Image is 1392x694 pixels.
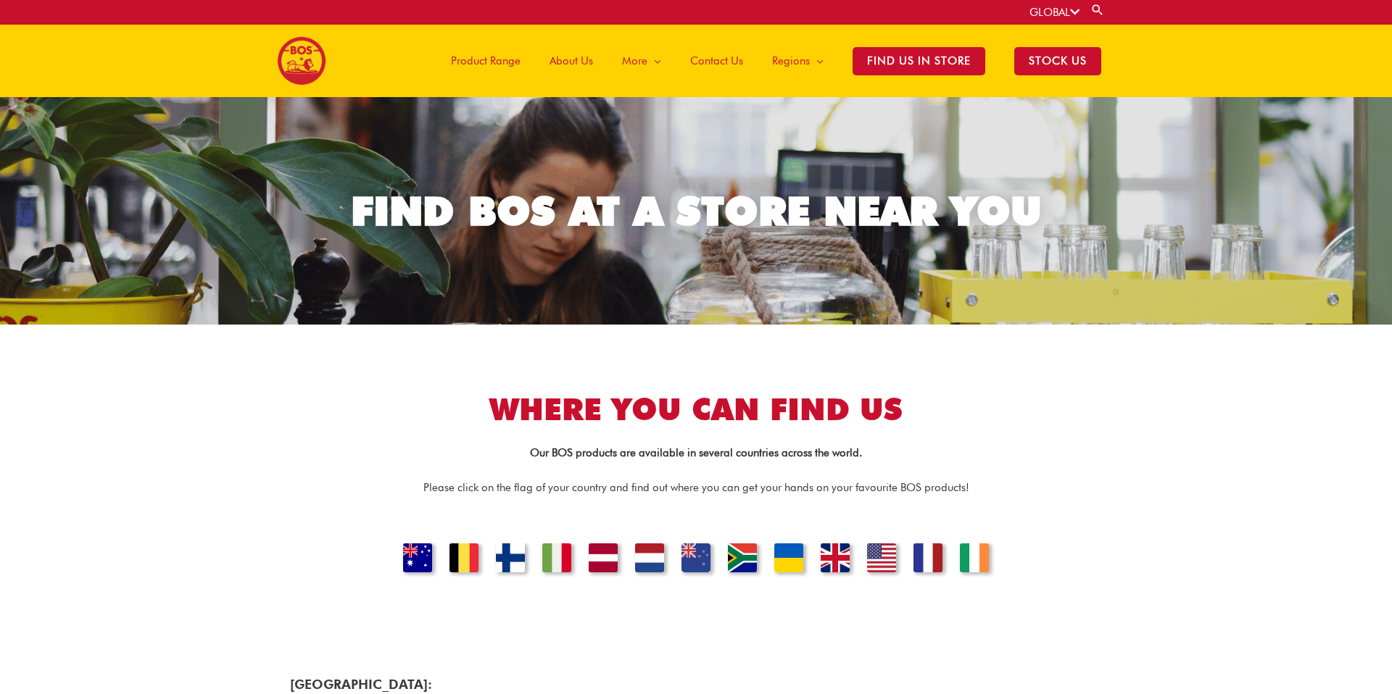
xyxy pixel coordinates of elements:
span: About Us [550,39,593,83]
a: Contact Us [676,25,758,97]
h4: [GEOGRAPHIC_DATA]: [290,677,689,693]
nav: Site Navigation [426,25,1116,97]
div: FIND BOS AT A STORE NEAR YOU [351,191,1042,231]
a: STOCK US [1000,25,1116,97]
span: Regions [772,39,810,83]
a: UKRAINE [766,543,812,577]
a: UNITED STATES [858,543,905,577]
span: STOCK US [1014,47,1101,75]
span: More [622,39,647,83]
a: NEW ZEALAND [673,543,719,577]
a: Find Us in Store [838,25,1000,97]
strong: Our BOS products are available in several countries across the world. [530,446,862,459]
a: LATIVIA [580,543,626,577]
a: About Us [535,25,608,97]
a: SOUTH AFRICA [719,543,766,577]
a: Regions [758,25,838,97]
a: Australia [394,543,441,577]
a: Belgium [441,543,487,577]
a: FINLAND [487,543,534,577]
span: Contact Us [690,39,743,83]
span: Find Us in Store [853,47,985,75]
a: ITALY [534,543,580,577]
a: More [608,25,676,97]
a: IRELAND [951,543,998,577]
a: FRANCE [905,543,951,577]
span: Product Range [451,39,521,83]
a: UNITED KINGDOM [812,543,858,577]
img: BOS logo finals-200px [277,36,326,85]
a: Product Range [436,25,535,97]
a: NETHERLANDS [626,543,673,577]
h2: Where you can find us [290,390,1102,430]
a: Search button [1090,3,1105,17]
a: GLOBAL [1029,6,1080,19]
p: Please click on the flag of your country and find out where you can get your hands on your favour... [290,479,1102,497]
